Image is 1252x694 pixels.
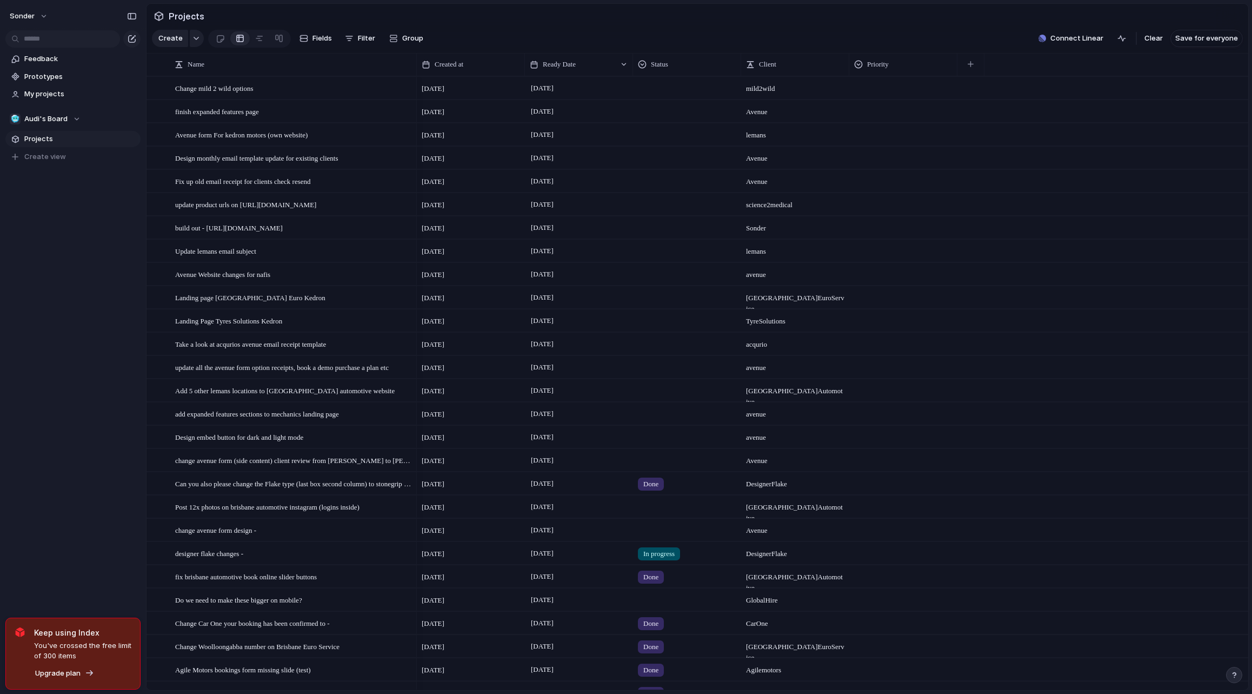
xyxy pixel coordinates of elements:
a: Prototypes [5,69,141,85]
span: [DATE] [422,409,444,420]
span: Done [643,618,658,629]
span: Connect Linear [1050,33,1103,44]
span: Keep using Index [34,627,131,638]
span: Design embed button for dark and light mode [175,431,303,443]
span: Change Car One your booking has been confirmed to - [175,617,330,629]
a: Feedback [5,51,141,67]
span: Avenue [742,450,849,466]
span: [DATE] [528,151,556,164]
span: [DATE] [528,314,556,327]
span: Take a look at acqurios avenue email receipt template [175,338,326,350]
span: Sonder [742,217,849,234]
span: [DATE] [422,595,444,606]
span: Do we need to make these bigger on mobile? [175,593,302,606]
span: Upgrade plan [35,668,81,679]
button: Upgrade plan [32,666,97,681]
span: [GEOGRAPHIC_DATA] Euro Service [742,287,849,314]
span: Change mild 2 wild options [175,82,253,94]
span: acqurio [742,333,849,350]
span: Client [759,59,776,70]
span: [DATE] [422,83,444,94]
span: [DATE] [422,502,444,513]
span: [DATE] [528,640,556,653]
span: sonder [10,11,35,22]
button: Filter [341,30,379,47]
span: [GEOGRAPHIC_DATA] Euro Service [742,636,849,663]
span: [DATE] [422,618,444,629]
span: [DATE] [528,407,556,420]
span: Global Hire [742,589,849,606]
span: [DATE] [528,593,556,606]
span: lemans [742,124,849,141]
span: update all the avenue form option receipts, book a demo purchase a plan etc [175,361,389,373]
span: Avenue [742,170,849,187]
span: Done [643,642,658,652]
span: [GEOGRAPHIC_DATA] Automotive [742,496,849,524]
span: [DATE] [528,338,556,351]
span: Avenue [742,147,849,164]
span: [DATE] [528,361,556,374]
span: Done [643,479,658,490]
button: 🥶Audi's Board [5,111,141,127]
span: Car One [742,612,849,629]
span: Fields [312,33,332,44]
span: [DATE] [422,107,444,117]
span: Avenue [742,519,849,536]
span: Avenue form For kedron motors (own website) [175,128,308,141]
span: Clear [1144,33,1163,44]
span: [DATE] [528,291,556,304]
span: Projects [24,134,137,144]
button: Create [152,30,188,47]
span: Landing Page Tyres Solutions Kedron [175,314,282,327]
span: Status [651,59,668,70]
span: Designer Flake [742,473,849,490]
span: Created at [435,59,463,70]
span: [DATE] [422,642,444,652]
span: [DATE] [528,454,556,467]
span: Priority [867,59,889,70]
span: Add 5 other lemans locations to [GEOGRAPHIC_DATA] automotive website [175,384,395,396]
span: Create view [24,151,66,162]
a: My projects [5,86,141,102]
span: Name [188,59,204,70]
span: [DATE] [528,268,556,281]
span: [DATE] [528,524,556,537]
span: Change Woolloongabba number on Brisbane Euro Service [175,640,339,652]
span: [DATE] [528,244,556,257]
span: [DATE] [528,570,556,583]
span: Post 12x photos on brisbane automotive instagram (logins inside) [175,500,359,513]
button: Group [384,30,429,47]
span: [DATE] [422,455,444,466]
span: Audi's Board [24,114,68,124]
span: avenue [742,403,849,420]
span: My projects [24,89,137,100]
span: [DATE] [528,105,556,118]
button: Save for everyone [1170,30,1243,47]
span: [DATE] [422,432,444,443]
span: [DATE] [528,198,556,211]
span: update product urls on [URL][DOMAIN_NAME] [175,198,316,210]
span: [DATE] [422,293,444,303]
span: build out - [URL][DOMAIN_NAME] [175,221,283,234]
span: [DATE] [528,175,556,188]
span: fix brisbane automotive book online slider buttons [175,570,317,583]
span: [DATE] [528,617,556,630]
span: [DATE] [528,477,556,490]
a: Projects [5,131,141,147]
span: avenue [742,356,849,373]
span: [DATE] [422,200,444,210]
span: [DATE] [528,82,556,95]
span: Update lemans email subject [175,244,256,257]
span: [DATE] [422,479,444,490]
span: [DATE] [422,665,444,676]
span: Design monthly email template update for existing clients [175,151,338,164]
button: Connect Linear [1034,30,1108,47]
span: Create [158,33,183,44]
span: avenue [742,263,849,280]
span: Ready Date [543,59,576,70]
span: [DATE] [528,128,556,141]
span: [DATE] [528,384,556,397]
span: [GEOGRAPHIC_DATA] Automotive [742,566,849,593]
span: Done [643,665,658,676]
div: 🥶 [10,114,21,124]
